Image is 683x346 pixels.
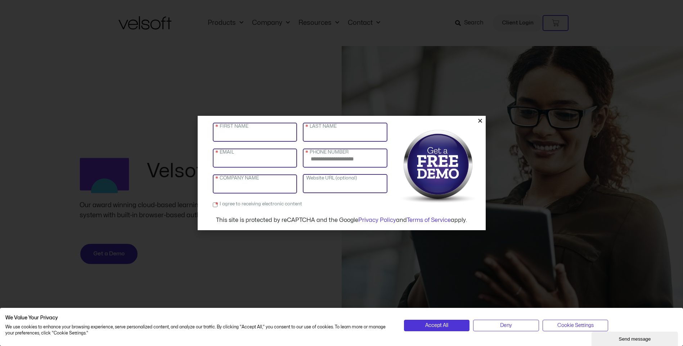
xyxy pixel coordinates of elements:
[407,217,451,223] a: Terms of Service
[306,147,349,158] label: PHONE NUMBER
[216,173,259,183] label: COMPANY NAME
[358,217,396,223] a: Privacy Policy
[473,320,539,331] button: Deny all cookies
[404,320,470,331] button: Accept all cookies
[216,199,302,209] label: I agree to receiving electronic content
[500,322,512,329] span: Deny
[216,122,248,132] label: FIRST NAME
[425,322,448,329] span: Accept All
[557,322,594,329] span: Cookie Settings
[543,320,608,331] button: Adjust cookie preferences
[216,147,234,158] label: EMAIL
[592,330,679,346] iframe: chat widget
[5,324,393,336] p: We use cookies to enhance your browsing experience, serve personalized content, and analyze our t...
[5,315,393,321] h2: We Value Your Privacy
[306,122,337,132] label: LAST NAME
[203,216,480,224] div: This site is protected by reCAPTCHA and the Google and apply.
[306,175,357,182] label: Website URL (optional)
[477,118,483,123] a: Close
